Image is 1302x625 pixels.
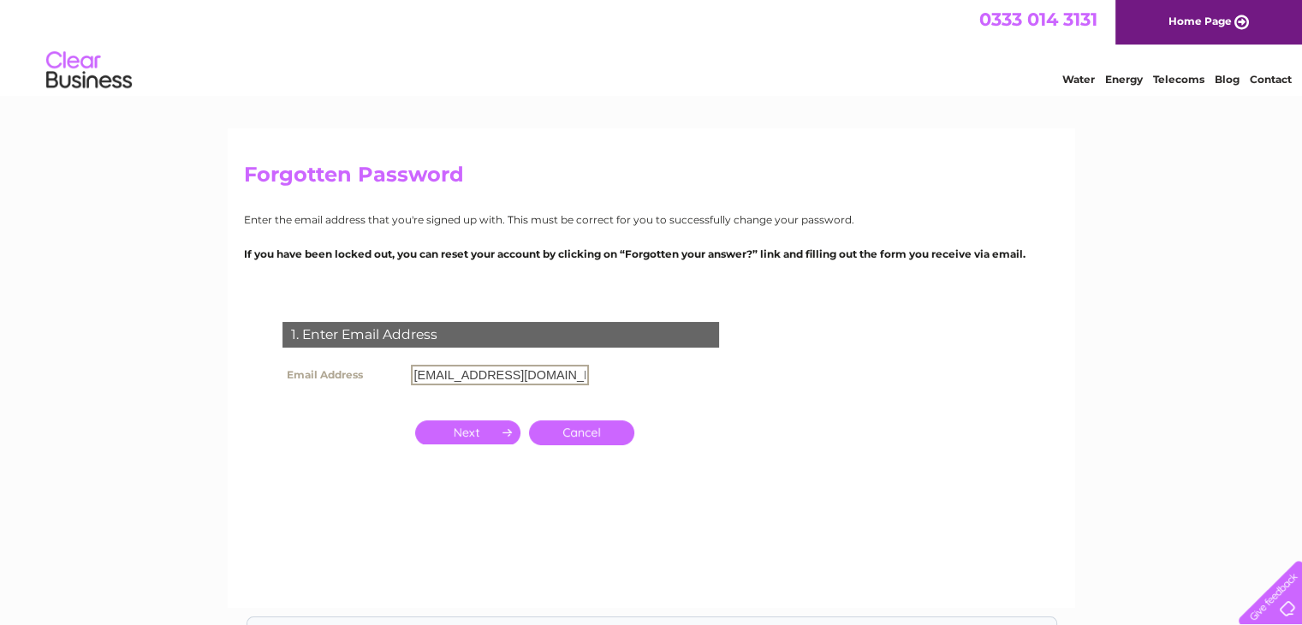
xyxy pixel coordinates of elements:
[244,246,1059,262] p: If you have been locked out, you can reset your account by clicking on “Forgotten your answer?” l...
[244,163,1059,195] h2: Forgotten Password
[1105,73,1143,86] a: Energy
[282,322,719,348] div: 1. Enter Email Address
[278,360,407,390] th: Email Address
[45,45,133,97] img: logo.png
[1062,73,1095,86] a: Water
[1153,73,1204,86] a: Telecoms
[1215,73,1240,86] a: Blog
[244,211,1059,228] p: Enter the email address that you're signed up with. This must be correct for you to successfully ...
[247,9,1056,83] div: Clear Business is a trading name of Verastar Limited (registered in [GEOGRAPHIC_DATA] No. 3667643...
[529,420,634,445] a: Cancel
[1250,73,1292,86] a: Contact
[979,9,1097,30] a: 0333 014 3131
